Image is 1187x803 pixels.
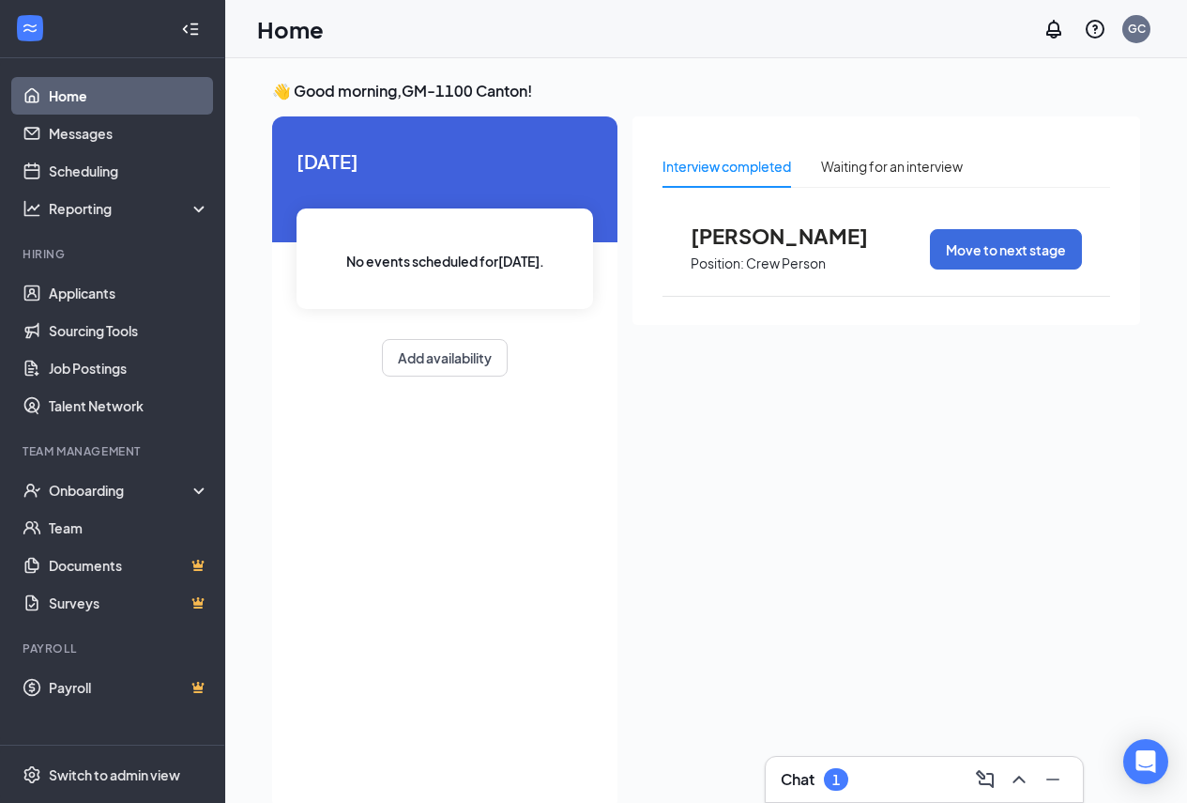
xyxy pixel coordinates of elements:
[23,443,205,459] div: Team Management
[930,229,1082,270] button: Move to next stage
[49,77,209,115] a: Home
[23,765,41,784] svg: Settings
[49,312,209,349] a: Sourcing Tools
[297,147,593,176] span: [DATE]
[49,387,209,425] a: Talent Network
[1042,768,1064,791] svg: Minimize
[832,772,840,788] div: 1
[974,768,997,791] svg: ComposeMessage
[346,251,544,271] span: No events scheduled for [DATE] .
[272,81,1140,101] h3: 👋 Good morning, GM-1100 Canton !
[691,255,744,272] p: Position:
[691,224,897,248] span: [PERSON_NAME]
[49,274,209,312] a: Applicants
[49,669,209,706] a: PayrollCrown
[23,199,41,218] svg: Analysis
[49,509,209,547] a: Team
[662,156,791,177] div: Interview completed
[781,769,814,790] h3: Chat
[1084,18,1106,40] svg: QuestionInfo
[23,246,205,262] div: Hiring
[49,765,180,784] div: Switch to admin view
[382,339,508,377] button: Add availability
[23,641,205,656] div: Payroll
[970,764,1000,795] button: ComposeMessage
[1123,739,1168,784] div: Open Intercom Messenger
[49,115,209,152] a: Messages
[49,584,209,622] a: SurveysCrown
[1128,21,1146,37] div: GC
[821,156,963,177] div: Waiting for an interview
[1008,768,1030,791] svg: ChevronUp
[257,13,324,45] h1: Home
[1042,18,1065,40] svg: Notifications
[746,255,826,272] p: Crew Person
[1038,764,1068,795] button: Minimize
[181,20,200,39] svg: Collapse
[21,19,39,38] svg: WorkstreamLogo
[49,199,210,218] div: Reporting
[49,152,209,190] a: Scheduling
[49,349,209,387] a: Job Postings
[1004,764,1034,795] button: ChevronUp
[23,481,41,500] svg: UserCheck
[49,481,193,500] div: Onboarding
[49,547,209,584] a: DocumentsCrown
